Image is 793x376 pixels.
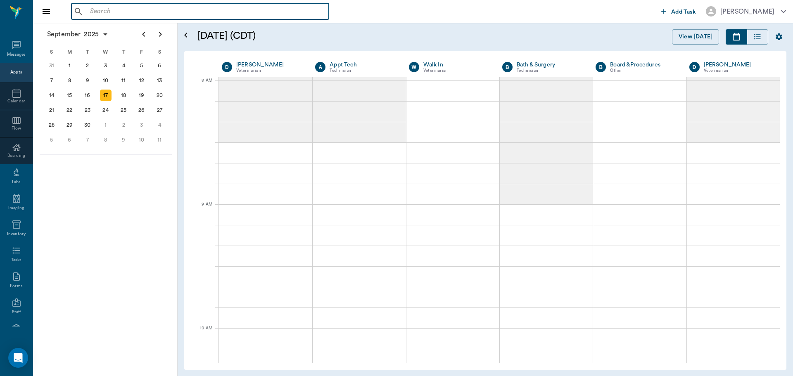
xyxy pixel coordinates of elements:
[64,119,75,131] div: Monday, September 29, 2025
[610,67,677,74] div: Other
[720,7,774,17] div: [PERSON_NAME]
[64,134,75,146] div: Monday, October 6, 2025
[133,46,151,58] div: F
[46,134,57,146] div: Sunday, October 5, 2025
[517,61,583,69] a: Bath & Surgery
[135,26,152,43] button: Previous page
[596,62,606,72] div: B
[82,60,93,71] div: Tuesday, September 2, 2025
[154,104,165,116] div: Saturday, September 27, 2025
[610,61,677,69] a: Board &Procedures
[82,119,93,131] div: Tuesday, September 30, 2025
[87,6,325,17] input: Search
[181,19,191,51] button: Open calendar
[330,61,396,69] a: Appt Tech
[46,75,57,86] div: Sunday, September 7, 2025
[64,60,75,71] div: Monday, September 1, 2025
[61,46,79,58] div: M
[118,104,129,116] div: Thursday, September 25, 2025
[46,90,57,101] div: Sunday, September 14, 2025
[222,62,232,72] div: D
[136,90,147,101] div: Friday, September 19, 2025
[423,61,490,69] a: Walk In
[43,26,113,43] button: September2025
[12,179,21,185] div: Labs
[423,67,490,74] div: Veterinarian
[114,46,133,58] div: T
[191,324,212,345] div: 10 AM
[64,104,75,116] div: Monday, September 22, 2025
[100,104,112,116] div: Wednesday, September 24, 2025
[8,348,28,368] div: Open Intercom Messenger
[100,134,112,146] div: Wednesday, October 8, 2025
[100,60,112,71] div: Wednesday, September 3, 2025
[236,61,303,69] a: [PERSON_NAME]
[8,205,24,211] div: Imaging
[236,67,303,74] div: Veterinarian
[315,62,325,72] div: A
[97,46,115,58] div: W
[154,90,165,101] div: Saturday, September 20, 2025
[152,26,169,43] button: Next page
[136,60,147,71] div: Friday, September 5, 2025
[38,3,55,20] button: Close drawer
[7,231,26,237] div: Inventory
[82,104,93,116] div: Tuesday, September 23, 2025
[118,134,129,146] div: Thursday, October 9, 2025
[100,119,112,131] div: Wednesday, October 1, 2025
[64,75,75,86] div: Monday, September 8, 2025
[136,119,147,131] div: Friday, October 3, 2025
[11,257,21,263] div: Tasks
[43,46,61,58] div: S
[10,69,22,76] div: Appts
[118,75,129,86] div: Thursday, September 11, 2025
[46,104,57,116] div: Sunday, September 21, 2025
[154,119,165,131] div: Saturday, October 4, 2025
[672,29,719,45] button: View [DATE]
[118,60,129,71] div: Thursday, September 4, 2025
[136,134,147,146] div: Friday, October 10, 2025
[136,104,147,116] div: Friday, September 26, 2025
[191,200,212,221] div: 9 AM
[82,134,93,146] div: Tuesday, October 7, 2025
[517,67,583,74] div: Technician
[12,309,21,315] div: Staff
[100,90,112,101] div: Wednesday, September 17, 2025
[154,75,165,86] div: Saturday, September 13, 2025
[7,52,26,58] div: Messages
[197,29,414,43] h5: [DATE] (CDT)
[10,283,22,289] div: Forms
[658,4,699,19] button: Add Task
[82,28,100,40] span: 2025
[330,67,396,74] div: Technician
[82,75,93,86] div: Tuesday, September 9, 2025
[191,76,212,97] div: 8 AM
[45,28,82,40] span: September
[502,62,513,72] div: B
[699,4,793,19] button: [PERSON_NAME]
[78,46,97,58] div: T
[46,119,57,131] div: Sunday, September 28, 2025
[409,62,419,72] div: W
[46,60,57,71] div: Sunday, August 31, 2025
[136,75,147,86] div: Friday, September 12, 2025
[154,134,165,146] div: Saturday, October 11, 2025
[118,119,129,131] div: Thursday, October 2, 2025
[154,60,165,71] div: Saturday, September 6, 2025
[100,75,112,86] div: Wednesday, September 10, 2025
[118,90,129,101] div: Thursday, September 18, 2025
[150,46,169,58] div: S
[689,62,700,72] div: D
[704,67,770,74] div: Veterinarian
[82,90,93,101] div: Tuesday, September 16, 2025
[64,90,75,101] div: Monday, September 15, 2025
[704,61,770,69] a: [PERSON_NAME]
